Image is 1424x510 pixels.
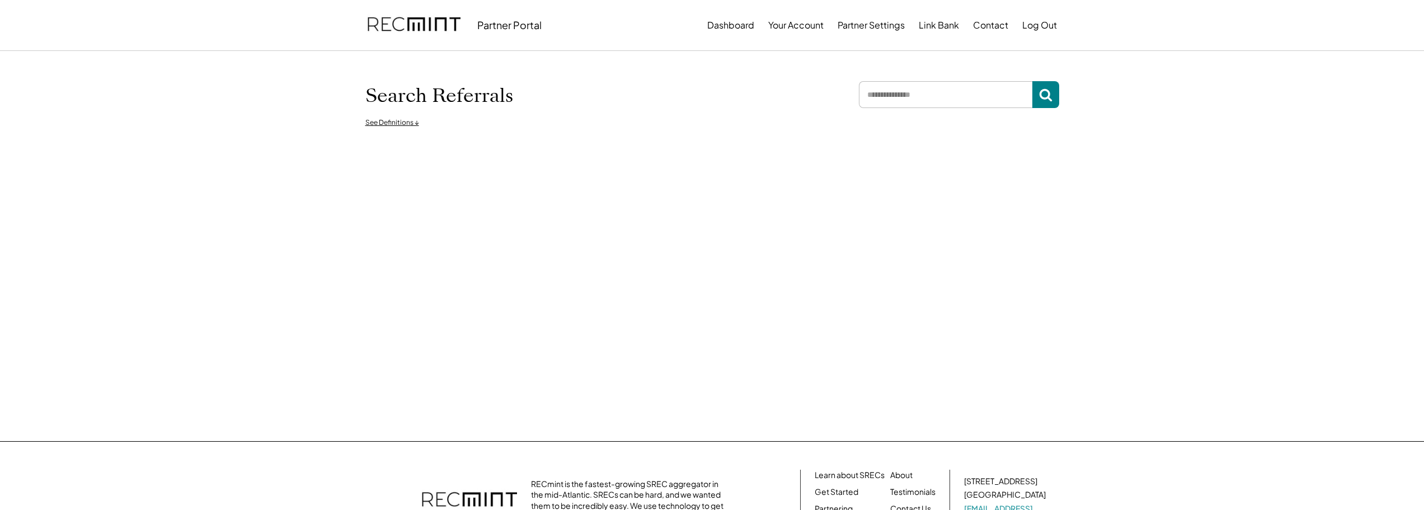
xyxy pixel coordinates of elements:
h1: Search Referrals [365,84,513,107]
button: Partner Settings [838,14,905,36]
button: Link Bank [919,14,959,36]
button: Contact [973,14,1008,36]
a: Learn about SRECs [815,470,885,481]
div: [GEOGRAPHIC_DATA] [964,489,1046,500]
div: Partner Portal [477,18,542,31]
button: Dashboard [707,14,754,36]
a: About [890,470,913,481]
a: Testimonials [890,486,936,498]
div: [STREET_ADDRESS] [964,476,1037,487]
button: Your Account [768,14,824,36]
div: See Definitions ↓ [365,118,419,128]
a: Get Started [815,486,858,498]
button: Log Out [1022,14,1057,36]
img: recmint-logotype%403x.png [368,6,460,44]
